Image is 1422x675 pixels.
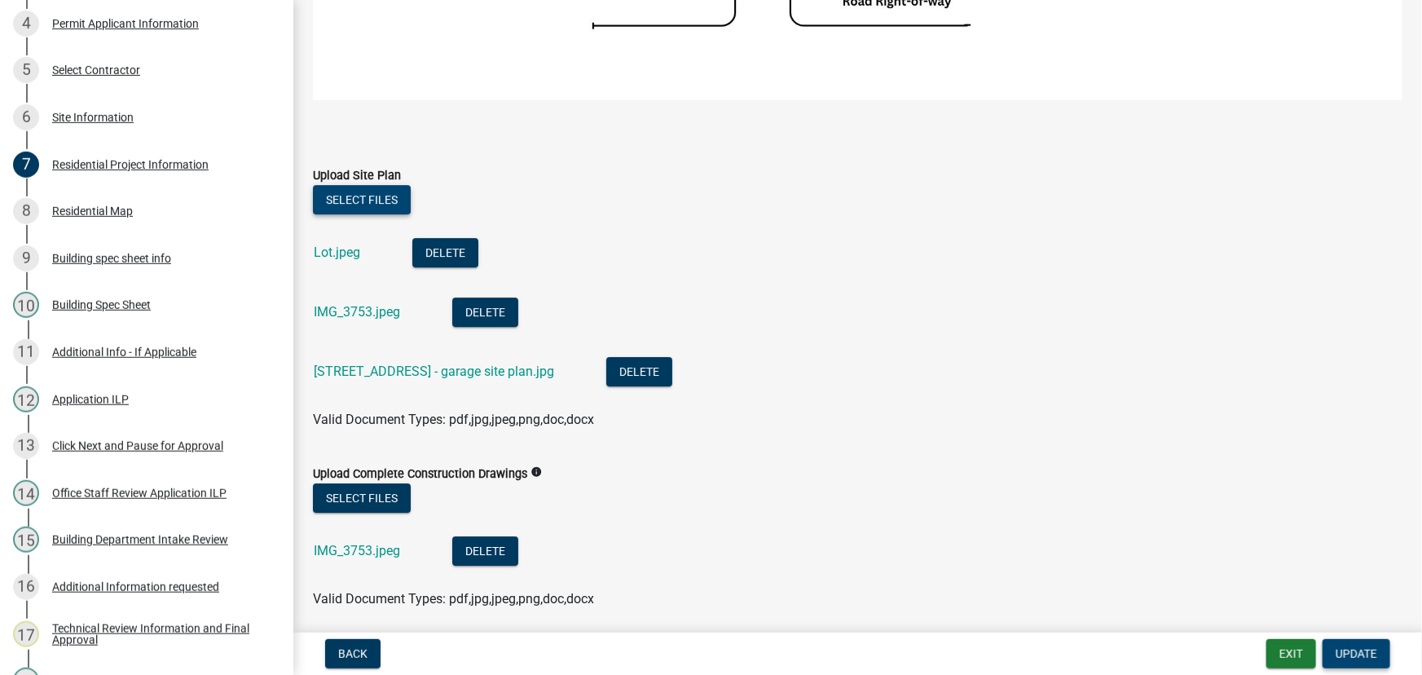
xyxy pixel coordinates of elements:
div: 16 [13,574,39,600]
i: info [530,466,542,478]
button: Select files [313,185,411,214]
span: Valid Document Types: pdf,jpg,jpeg,png,doc,docx [313,412,594,427]
span: Back [338,647,368,660]
button: Exit [1266,639,1316,668]
button: Delete [452,298,518,327]
wm-modal-confirm: Delete Document [452,306,518,321]
button: Select files [313,483,411,513]
button: Delete [606,357,672,386]
div: Permit Applicant Information [52,18,199,29]
div: Building spec sheet info [52,253,171,264]
div: Application ILP [52,394,129,405]
div: 9 [13,245,39,271]
label: Upload Complete Construction Drawings [313,469,527,480]
a: IMG_3753.jpeg [314,543,400,558]
a: [STREET_ADDRESS] - garage site plan.jpg [314,364,554,379]
div: 4 [13,11,39,37]
div: Residential Map [52,205,133,217]
wm-modal-confirm: Delete Document [606,365,672,381]
a: IMG_3753.jpeg [314,304,400,320]
div: Additional Info - If Applicable [52,346,196,358]
div: Additional Information requested [52,581,219,593]
button: Update [1323,639,1390,668]
wm-modal-confirm: Delete Document [412,246,478,262]
div: Click Next and Pause for Approval [52,440,223,452]
div: Building Spec Sheet [52,299,151,311]
div: Select Contractor [52,64,140,76]
button: Delete [452,536,518,566]
a: Lot.jpeg [314,245,360,260]
div: Building Department Intake Review [52,534,228,545]
div: 8 [13,198,39,224]
span: Update [1336,647,1377,660]
wm-modal-confirm: Delete Document [452,545,518,560]
div: Residential Project Information [52,159,209,170]
div: 11 [13,339,39,365]
div: 6 [13,104,39,130]
div: 5 [13,57,39,83]
div: Office Staff Review Application ILP [52,487,227,499]
div: 15 [13,527,39,553]
button: Back [325,639,381,668]
div: 7 [13,152,39,178]
label: Upload Site Plan [313,170,401,182]
div: 12 [13,386,39,412]
div: Site Information [52,112,134,123]
div: 10 [13,292,39,318]
div: 17 [13,621,39,647]
div: Technical Review Information and Final Approval [52,623,267,646]
div: 13 [13,433,39,459]
div: 14 [13,480,39,506]
span: Valid Document Types: pdf,jpg,jpeg,png,doc,docx [313,591,594,607]
button: Delete [412,238,478,267]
